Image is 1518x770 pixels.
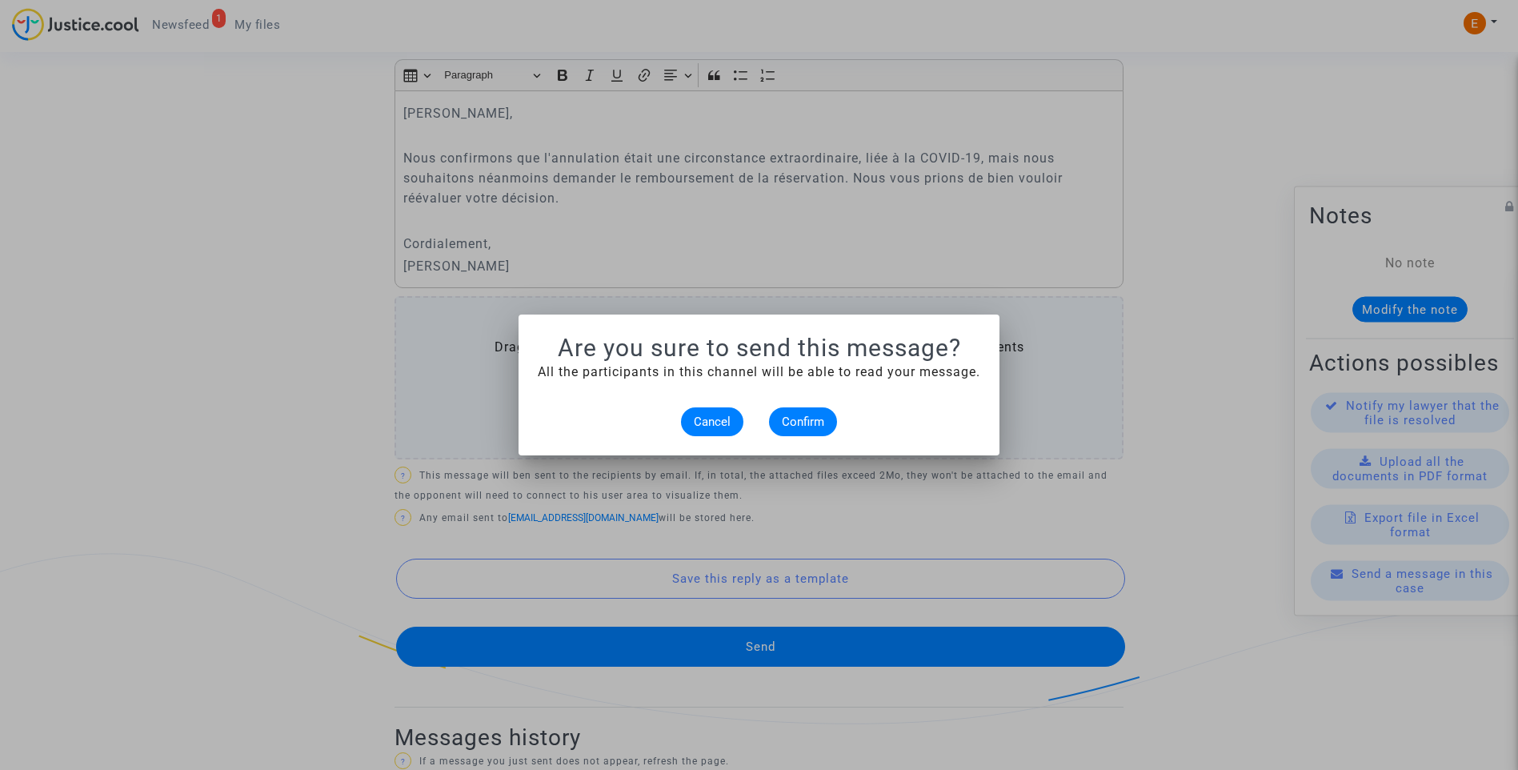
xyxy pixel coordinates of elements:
[538,334,980,363] h1: Are you sure to send this message?
[538,364,980,379] span: All the participants in this channel will be able to read your message.
[782,415,824,429] span: Confirm
[694,415,731,429] span: Cancel
[769,407,837,436] button: Confirm
[681,407,743,436] button: Cancel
